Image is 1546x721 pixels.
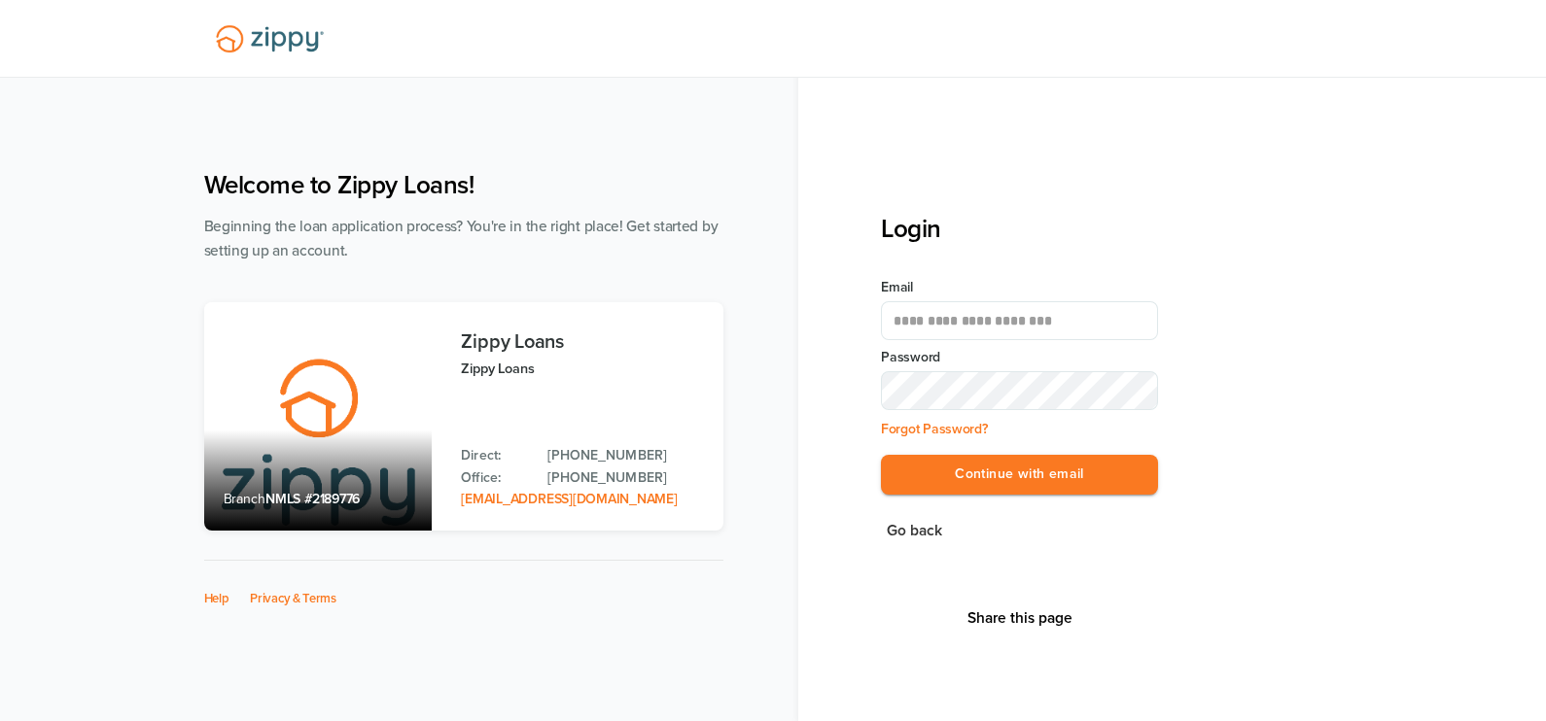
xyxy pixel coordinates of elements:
input: Input Password [881,371,1158,410]
span: Beginning the loan application process? You're in the right place! Get started by setting up an a... [204,218,719,259]
button: Share This Page [962,608,1078,628]
p: Direct: [461,445,528,466]
a: Privacy & Terms [250,591,336,606]
label: Email [881,278,1158,297]
input: Email Address [881,301,1158,340]
p: Zippy Loans [461,358,703,380]
span: Branch [224,491,266,507]
button: Continue with email [881,455,1158,495]
label: Password [881,348,1158,367]
img: Lender Logo [204,17,335,61]
h1: Welcome to Zippy Loans! [204,170,723,200]
span: NMLS #2189776 [265,491,360,507]
button: Go back [881,518,948,544]
p: Office: [461,467,528,489]
h3: Login [881,214,1158,244]
a: Office Phone: 512-975-2947 [547,467,703,489]
a: Direct Phone: 512-975-2947 [547,445,703,466]
a: Help [204,591,229,606]
a: Forgot Password? [881,421,988,437]
h3: Zippy Loans [461,331,703,353]
a: Email Address: zippyguide@zippymh.com [461,491,677,507]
